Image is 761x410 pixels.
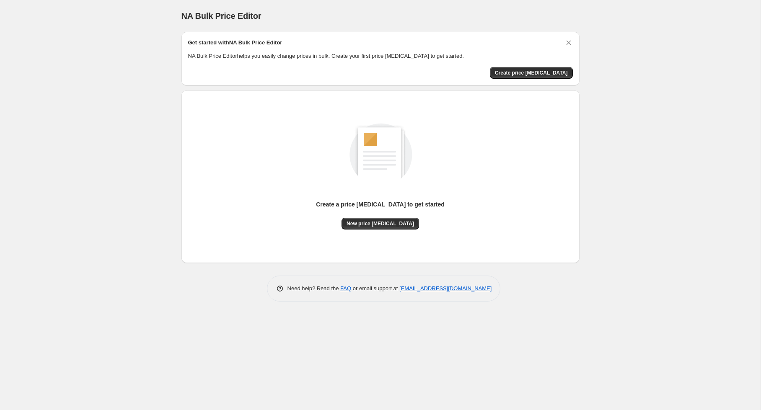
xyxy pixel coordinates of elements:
span: NA Bulk Price Editor [181,11,261,21]
a: [EMAIL_ADDRESS][DOMAIN_NAME] [399,285,492,291]
button: Create price change job [490,67,573,79]
span: Create price [MEDICAL_DATA] [495,70,568,76]
button: Dismiss card [564,39,573,47]
h2: Get started with NA Bulk Price Editor [188,39,282,47]
p: Create a price [MEDICAL_DATA] to get started [316,200,445,209]
a: FAQ [340,285,351,291]
button: New price [MEDICAL_DATA] [342,218,419,229]
span: or email support at [351,285,399,291]
p: NA Bulk Price Editor helps you easily change prices in bulk. Create your first price [MEDICAL_DAT... [188,52,573,60]
span: New price [MEDICAL_DATA] [347,220,414,227]
span: Need help? Read the [287,285,341,291]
